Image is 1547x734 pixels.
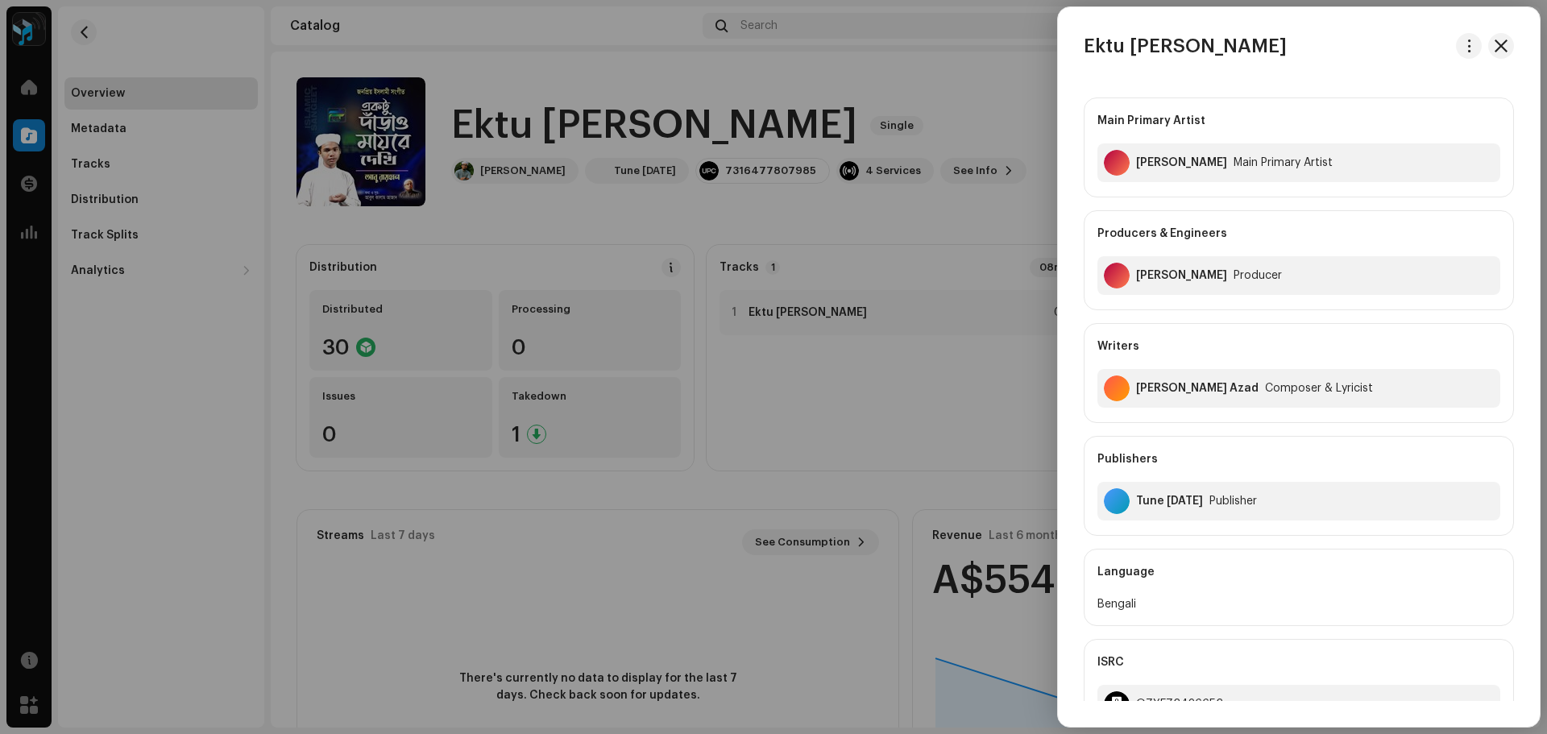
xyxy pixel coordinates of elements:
[1097,211,1500,256] div: Producers & Engineers
[1136,269,1227,282] div: Abu Rayhan
[1136,156,1227,169] div: Abu Rayhan
[1097,549,1500,595] div: Language
[1136,698,1223,711] div: QZYFZ2436652
[1097,98,1500,143] div: Main Primary Artist
[1097,595,1500,614] div: Bengali
[1209,495,1257,508] div: Publisher
[1136,495,1203,508] div: Tune Today
[1234,156,1333,169] div: Main Primary Artist
[1097,640,1500,685] div: ISRC
[1265,382,1373,395] div: Composer & Lyricist
[1084,33,1287,59] h3: Ektu [PERSON_NAME]
[1097,324,1500,369] div: Writers
[1136,382,1259,395] div: Abul Kalam Azad
[1097,437,1500,482] div: Publishers
[1234,269,1282,282] div: Producer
